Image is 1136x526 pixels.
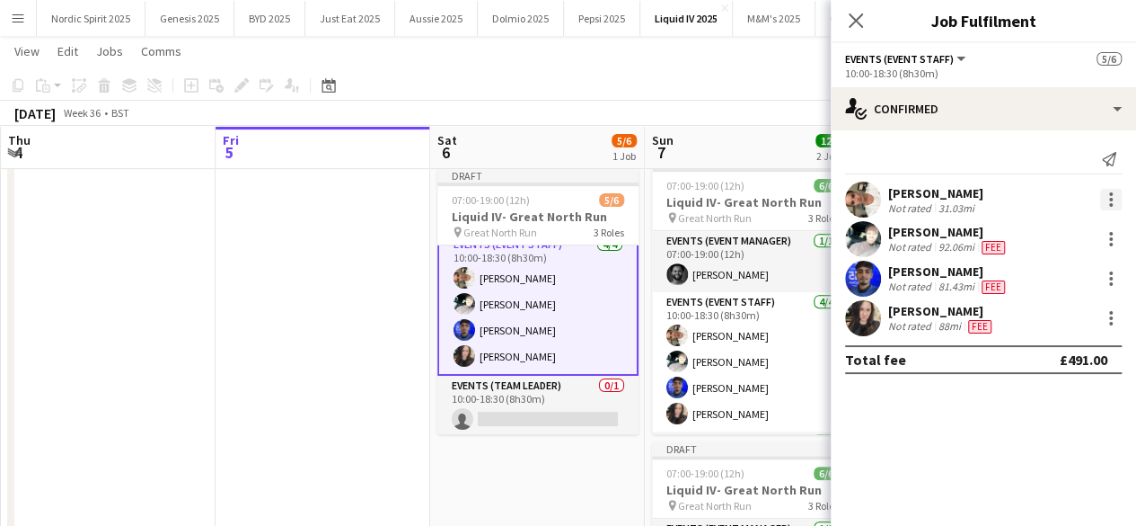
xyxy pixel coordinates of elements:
[594,226,624,239] span: 3 Roles
[815,1,911,36] button: Old Spice 2025
[888,185,983,201] div: [PERSON_NAME]
[145,1,234,36] button: Genesis 2025
[845,67,1122,80] div: 10:00-18:30 (8h30m)
[8,132,31,148] span: Thu
[14,104,56,122] div: [DATE]
[678,499,752,513] span: Great North Run
[437,376,638,437] app-card-role: Events (Team Leader)0/110:00-18:30 (8h30m)
[678,211,752,225] span: Great North Run
[649,142,674,163] span: 7
[111,106,129,120] div: BST
[831,9,1136,32] h3: Job Fulfilment
[845,52,954,66] span: Events (Event Staff)
[599,193,624,207] span: 5/6
[57,43,78,59] span: Edit
[437,168,638,183] div: Draft
[435,142,457,163] span: 6
[935,319,964,334] div: 88mi
[96,43,123,59] span: Jobs
[652,482,853,498] h3: Liquid IV- Great North Run
[666,467,744,480] span: 07:00-19:00 (12h)
[888,240,935,254] div: Not rated
[808,499,839,513] span: 3 Roles
[814,179,839,192] span: 6/6
[134,40,189,63] a: Comms
[37,1,145,36] button: Nordic Spirit 2025
[478,1,564,36] button: Dolmio 2025
[935,280,978,294] div: 81.43mi
[612,149,636,163] div: 1 Job
[223,132,239,148] span: Fri
[888,280,935,294] div: Not rated
[888,201,935,215] div: Not rated
[808,211,839,225] span: 3 Roles
[305,1,395,36] button: Just Eat 2025
[89,40,130,63] a: Jobs
[652,231,853,292] app-card-role: Events (Event Manager)1/107:00-19:00 (12h)[PERSON_NAME]
[982,241,1005,254] span: Fee
[652,194,853,210] h3: Liquid IV- Great North Run
[652,441,853,456] div: Draft
[666,179,744,192] span: 07:00-19:00 (12h)
[964,319,995,334] div: Crew has different fees then in role
[845,52,968,66] button: Events (Event Staff)
[1096,52,1122,66] span: 5/6
[845,351,906,369] div: Total fee
[14,43,40,59] span: View
[7,40,47,63] a: View
[640,1,733,36] button: Liquid IV 2025
[437,233,638,376] app-card-role: Events (Event Staff)4/410:00-18:30 (8h30m)[PERSON_NAME][PERSON_NAME][PERSON_NAME][PERSON_NAME]
[652,168,853,434] app-job-card: 07:00-19:00 (12h)6/6Liquid IV- Great North Run Great North Run3 RolesEvents (Event Manager)1/107:...
[888,224,1008,240] div: [PERSON_NAME]
[935,240,978,254] div: 92.06mi
[815,134,851,147] span: 12/12
[395,1,478,36] button: Aussie 2025
[5,142,31,163] span: 4
[978,240,1008,254] div: Crew has different fees then in role
[50,40,85,63] a: Edit
[935,201,978,215] div: 31.03mi
[888,319,935,334] div: Not rated
[652,132,674,148] span: Sun
[978,280,1008,294] div: Crew has different fees then in role
[652,292,853,432] app-card-role: Events (Event Staff)4/410:00-18:30 (8h30m)[PERSON_NAME][PERSON_NAME][PERSON_NAME][PERSON_NAME]
[831,87,1136,130] div: Confirmed
[1060,351,1107,369] div: £491.00
[59,106,104,120] span: Week 36
[437,168,638,434] app-job-card: Draft07:00-19:00 (12h)5/6Liquid IV- Great North Run Great North Run3 RolesEvents (Event Manager)1...
[452,193,530,207] span: 07:00-19:00 (12h)
[234,1,305,36] button: BYD 2025
[463,226,537,239] span: Great North Run
[888,263,1008,280] div: [PERSON_NAME]
[814,467,839,480] span: 6/6
[733,1,815,36] button: M&M's 2025
[982,281,1005,294] span: Fee
[612,134,637,147] span: 5/6
[564,1,640,36] button: Pepsi 2025
[437,132,457,148] span: Sat
[220,142,239,163] span: 5
[816,149,850,163] div: 2 Jobs
[141,43,181,59] span: Comms
[888,303,995,319] div: [PERSON_NAME]
[437,209,638,225] h3: Liquid IV- Great North Run
[968,320,991,334] span: Fee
